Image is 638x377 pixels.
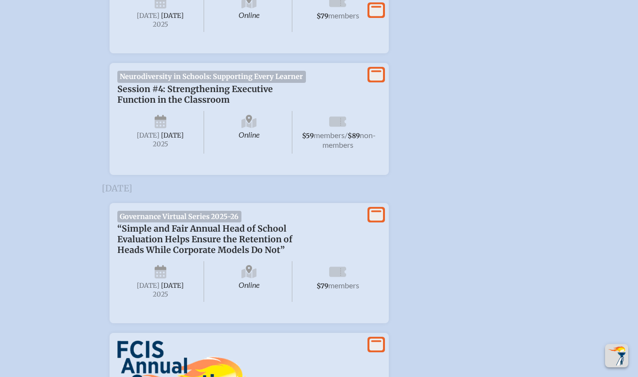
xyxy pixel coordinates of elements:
img: To the top [607,346,626,365]
button: Scroll Top [605,344,628,367]
span: $59 [302,132,314,140]
span: [DATE] [137,131,159,140]
span: $79 [317,282,328,290]
span: Neurodiversity in Schools: Supporting Every Learner [117,71,306,82]
span: members [328,281,359,290]
h3: [DATE] [102,184,536,193]
span: 2025 [125,141,196,148]
span: members [314,130,345,140]
span: 2025 [125,291,196,298]
span: [DATE] [161,12,184,20]
span: Online [206,261,293,302]
span: Session #4: Strengthening Executive Function in the Classroom [117,84,273,105]
span: 2025 [125,21,196,28]
span: “Simple and Fair Annual Head of School Evaluation Helps Ensure the Retention of Heads While Corpo... [117,223,292,255]
span: [DATE] [161,131,184,140]
span: [DATE] [161,282,184,290]
span: [DATE] [137,12,159,20]
span: [DATE] [137,282,159,290]
span: Governance Virtual Series 2025-26 [117,211,241,222]
span: non-members [322,130,376,149]
span: $79 [317,12,328,20]
span: $89 [348,132,360,140]
span: Online [206,111,293,154]
span: / [345,130,348,140]
span: members [328,11,359,20]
